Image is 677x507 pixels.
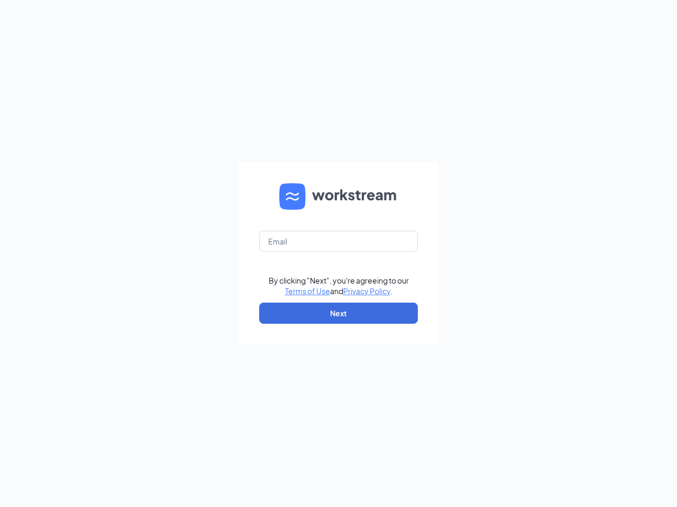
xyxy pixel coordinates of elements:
a: Privacy Policy [343,286,390,296]
input: Email [259,231,418,252]
button: Next [259,303,418,324]
a: Terms of Use [285,286,330,296]
div: By clicking "Next", you're agreeing to our and . [269,275,409,296]
img: WS logo and Workstream text [279,183,398,210]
